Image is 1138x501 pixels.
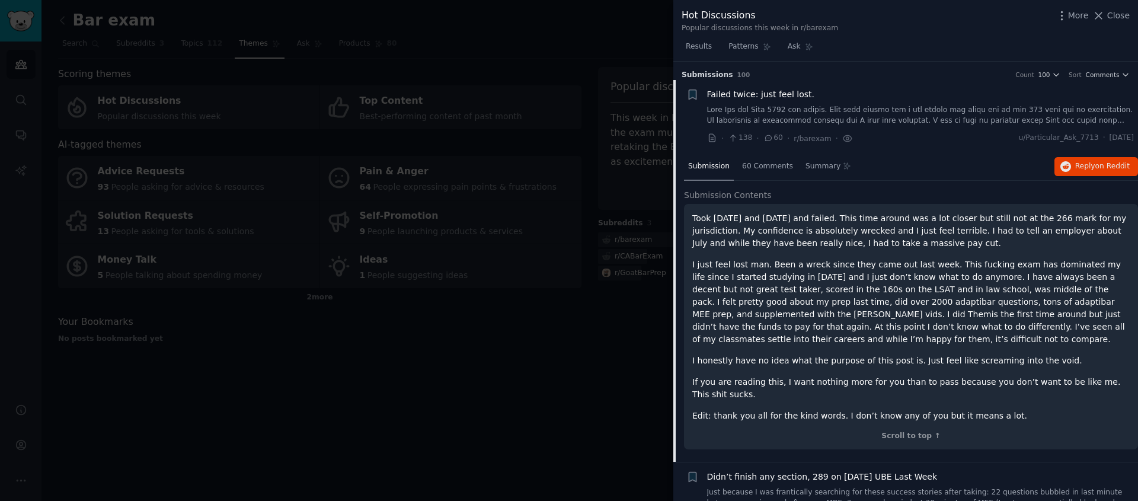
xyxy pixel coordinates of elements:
[1068,9,1089,22] span: More
[692,410,1130,422] p: Edit: thank you all for the kind words. I don’t know any of you but it means a lot.
[688,161,730,172] span: Submission
[1103,133,1105,143] span: ·
[728,42,758,52] span: Patterns
[836,132,838,145] span: ·
[1107,9,1130,22] span: Close
[707,471,938,483] a: Didn’t finish any section, 289 on [DATE] UBE Last Week
[692,431,1130,442] div: Scroll to top ↑
[707,105,1134,126] a: Lore Ips dol Sita 5792 con adipis. Elit sedd eiusmo tem i utl etdolo mag aliqu eni ad min 373 ven...
[788,42,801,52] span: Ask
[1110,133,1134,143] span: [DATE]
[1069,71,1082,79] div: Sort
[1095,162,1130,170] span: on Reddit
[1092,9,1130,22] button: Close
[686,42,712,52] span: Results
[1054,157,1138,176] button: Replyon Reddit
[742,161,793,172] span: 60 Comments
[1038,71,1050,79] span: 100
[794,135,831,143] span: r/barexam
[1038,71,1061,79] button: 100
[1086,71,1120,79] span: Comments
[707,88,815,101] a: Failed twice: just feel lost.
[682,37,716,62] a: Results
[737,71,750,78] span: 100
[1056,9,1089,22] button: More
[692,376,1130,401] p: If you are reading this, I want nothing more for you than to pass because you don’t want to be li...
[1018,133,1098,143] span: u/Particular_Ask_7713
[684,189,772,202] span: Submission Contents
[692,212,1130,250] p: Took [DATE] and [DATE] and failed. This time around was a lot closer but still not at the 266 mar...
[682,70,733,81] span: Submission s
[692,259,1130,346] p: I just feel lost man. Been a wreck since they came out last week. This fucking exam has dominated...
[721,132,724,145] span: ·
[805,161,840,172] span: Summary
[1086,71,1130,79] button: Comments
[692,355,1130,367] p: I honestly have no idea what the purpose of this post is. Just feel like screaming into the void.
[682,23,838,34] div: Popular discussions this week in r/barexam
[1015,71,1034,79] div: Count
[763,133,783,143] span: 60
[728,133,752,143] span: 138
[787,132,789,145] span: ·
[756,132,759,145] span: ·
[724,37,775,62] a: Patterns
[1075,161,1130,172] span: Reply
[784,37,817,62] a: Ask
[682,8,838,23] div: Hot Discussions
